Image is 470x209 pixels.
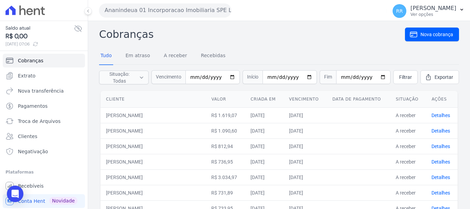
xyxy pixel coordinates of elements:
span: Início [243,70,263,84]
td: [DATE] [284,185,327,200]
td: [DATE] [245,123,284,138]
td: [PERSON_NAME] [100,154,206,169]
th: Data de pagamento [327,91,390,108]
span: Novidade [49,197,77,205]
a: Recebíveis [3,179,85,193]
a: Troca de Arquivos [3,114,85,128]
td: A receber [390,154,426,169]
td: A receber [390,138,426,154]
td: A receber [390,107,426,123]
a: Detalhes [431,144,450,149]
p: [PERSON_NAME] [410,5,456,12]
span: Nova cobrança [420,31,453,38]
a: Filtrar [393,70,418,84]
span: Exportar [435,74,453,81]
td: [DATE] [284,169,327,185]
a: Conta Hent Novidade [3,194,85,208]
th: Valor [206,91,245,108]
button: Situação: Todas [99,71,149,84]
span: Situação: Todas [104,71,135,84]
td: [DATE] [245,169,284,185]
td: [DATE] [245,138,284,154]
a: Detalhes [431,159,450,165]
span: R$ 0,00 [6,32,74,41]
a: Tudo [99,47,113,65]
td: [DATE] [284,138,327,154]
a: Detalhes [431,128,450,134]
td: [DATE] [284,107,327,123]
span: Saldo atual [6,24,74,32]
td: [DATE] [245,154,284,169]
span: Conta Hent [18,198,45,205]
td: [PERSON_NAME] [100,107,206,123]
td: R$ 812,94 [206,138,245,154]
span: RR [396,9,403,13]
span: Recebíveis [18,182,44,189]
a: Em atraso [124,47,151,65]
span: Cobranças [18,57,43,64]
a: Extrato [3,69,85,83]
td: A receber [390,123,426,138]
a: Detalhes [431,113,450,118]
td: [DATE] [284,154,327,169]
td: R$ 731,89 [206,185,245,200]
a: Recebidas [200,47,227,65]
td: A receber [390,185,426,200]
a: A receber [162,47,189,65]
td: R$ 3.034,97 [206,169,245,185]
th: Vencimento [284,91,327,108]
p: Ver opções [410,12,456,17]
button: Ananindeua 01 Incorporacao Imobiliaria SPE LTDA [99,3,231,17]
a: Pagamentos [3,99,85,113]
button: RR [PERSON_NAME] Ver opções [387,1,470,21]
a: Clientes [3,129,85,143]
a: Cobranças [3,54,85,67]
a: Exportar [420,70,459,84]
a: Detalhes [431,190,450,196]
td: [PERSON_NAME] [100,123,206,138]
h2: Cobranças [99,27,405,42]
td: [PERSON_NAME] [100,169,206,185]
td: [DATE] [245,107,284,123]
span: Troca de Arquivos [18,118,61,125]
div: Plataformas [6,168,82,176]
th: Ações [426,91,458,108]
span: Clientes [18,133,37,140]
th: Situação [390,91,426,108]
span: Pagamentos [18,103,47,109]
a: Nova cobrança [405,28,459,41]
td: [DATE] [245,185,284,200]
a: Nova transferência [3,84,85,98]
span: [DATE] 07:06 [6,41,74,47]
span: Vencimento [151,70,185,84]
span: Filtrar [399,74,412,81]
td: [DATE] [284,123,327,138]
td: A receber [390,169,426,185]
span: Extrato [18,72,35,79]
th: Criada em [245,91,284,108]
td: R$ 1.619,07 [206,107,245,123]
th: Cliente [100,91,206,108]
td: R$ 1.090,60 [206,123,245,138]
a: Detalhes [431,175,450,180]
span: Nova transferência [18,87,64,94]
td: R$ 736,95 [206,154,245,169]
td: [PERSON_NAME] [100,138,206,154]
td: [PERSON_NAME] [100,185,206,200]
a: Negativação [3,145,85,158]
span: Fim [320,70,336,84]
span: Negativação [18,148,48,155]
div: Open Intercom Messenger [7,186,23,202]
